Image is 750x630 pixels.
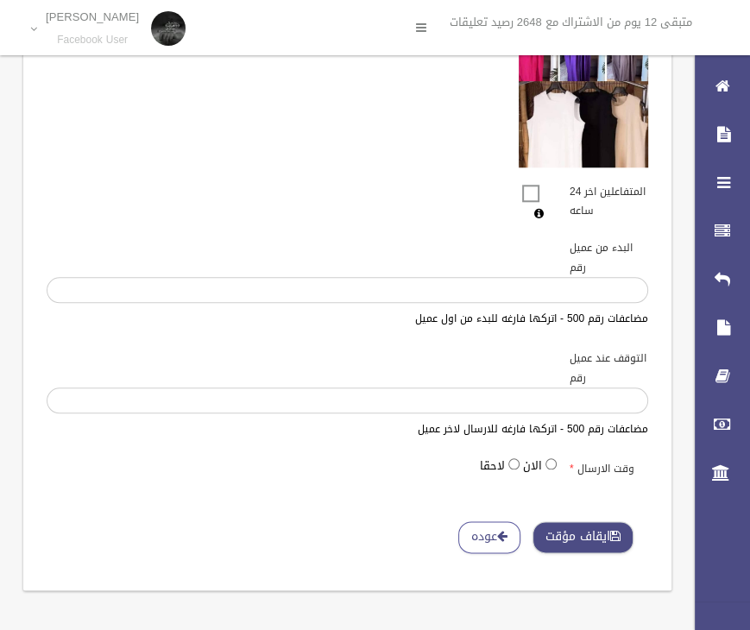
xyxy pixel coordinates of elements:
h6: مضاعفات رقم 500 - اتركها فارغه للبدء من اول عميل [47,313,648,324]
small: Facebook User [46,34,139,47]
label: الان [523,456,542,476]
label: لاحقا [480,456,505,476]
h6: مضاعفات رقم 500 - اتركها فارغه للارسال لاخر عميل [47,424,648,435]
a: عوده [458,521,520,553]
button: ايقاف مؤقت [533,521,633,553]
p: [PERSON_NAME] [46,10,139,23]
label: المتفاعلين اخر 24 ساعه [557,177,661,220]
